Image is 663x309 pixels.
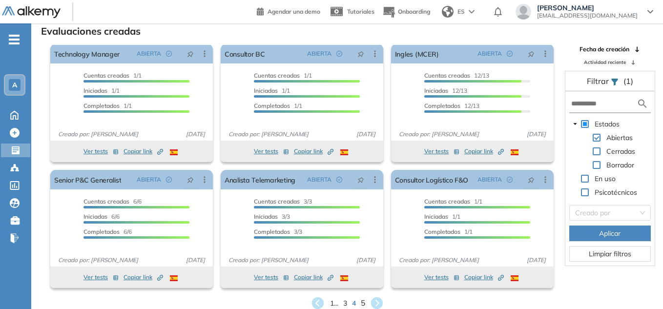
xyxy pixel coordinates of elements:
[442,6,454,18] img: world
[307,49,331,58] span: ABIERTA
[294,273,333,282] span: Copiar link
[83,87,120,94] span: 1/1
[254,102,302,109] span: 1/1
[589,248,631,259] span: Limpiar filtros
[187,176,194,184] span: pushpin
[528,50,535,58] span: pushpin
[187,50,194,58] span: pushpin
[424,228,473,235] span: 1/1
[83,271,119,283] button: Ver tests
[398,8,430,15] span: Onboarding
[595,188,637,197] span: Psicotécnicos
[606,147,635,156] span: Cerradas
[170,275,178,281] img: ESP
[395,170,468,189] a: Consultor Logístico F&O
[424,87,448,94] span: Iniciadas
[336,51,342,57] span: check-circle
[166,177,172,183] span: check-circle
[294,147,333,156] span: Copiar link
[336,177,342,183] span: check-circle
[350,172,372,187] button: pushpin
[254,145,289,157] button: Ver tests
[254,72,300,79] span: Cuentas creadas
[352,256,379,265] span: [DATE]
[180,172,201,187] button: pushpin
[54,44,120,63] a: Technology Manager
[254,198,312,205] span: 3/3
[254,102,290,109] span: Completados
[254,72,312,79] span: 1/1
[424,271,459,283] button: Ver tests
[225,170,295,189] a: Analista Telemarketing
[294,145,333,157] button: Copiar link
[2,6,61,19] img: Logo
[395,256,483,265] span: Creado por: [PERSON_NAME]
[225,256,312,265] span: Creado por: [PERSON_NAME]
[124,271,163,283] button: Copiar link
[83,213,107,220] span: Iniciadas
[507,51,513,57] span: check-circle
[604,159,636,171] span: Borrador
[595,120,620,128] span: Estados
[569,246,651,262] button: Limpiar filtros
[54,256,142,265] span: Creado por: [PERSON_NAME]
[469,10,475,14] img: arrow
[523,256,550,265] span: [DATE]
[382,1,430,22] button: Onboarding
[83,102,120,109] span: Completados
[83,228,120,235] span: Completados
[307,175,331,184] span: ABIERTA
[254,228,290,235] span: Completados
[424,102,479,109] span: 12/13
[340,149,348,155] img: ESP
[520,46,542,62] button: pushpin
[41,25,141,37] h3: Evaluaciones creadas
[83,213,120,220] span: 6/6
[254,213,278,220] span: Iniciadas
[254,87,278,94] span: Iniciadas
[599,228,621,239] span: Aplicar
[254,87,290,94] span: 1/1
[593,118,622,130] span: Estados
[254,213,290,220] span: 3/3
[83,145,119,157] button: Ver tests
[83,198,129,205] span: Cuentas creadas
[180,46,201,62] button: pushpin
[587,76,611,86] span: Filtrar
[83,87,107,94] span: Iniciadas
[9,39,20,41] i: -
[83,228,132,235] span: 6/6
[350,46,372,62] button: pushpin
[137,49,161,58] span: ABIERTA
[507,177,513,183] span: check-circle
[606,133,633,142] span: Abiertas
[523,130,550,139] span: [DATE]
[83,72,142,79] span: 1/1
[257,5,320,17] a: Agendar una demo
[254,271,289,283] button: Ver tests
[357,176,364,184] span: pushpin
[340,275,348,281] img: ESP
[124,147,163,156] span: Copiar link
[595,174,616,183] span: En uso
[347,8,374,15] span: Tutoriales
[464,145,504,157] button: Copiar link
[424,102,460,109] span: Completados
[511,149,518,155] img: ESP
[225,44,265,63] a: Consultor BC
[83,198,142,205] span: 6/6
[330,298,338,309] span: 1 ...
[606,161,634,169] span: Borrador
[457,7,465,16] span: ES
[424,213,448,220] span: Iniciadas
[424,145,459,157] button: Ver tests
[124,145,163,157] button: Copiar link
[268,8,320,15] span: Agendar una demo
[395,130,483,139] span: Creado por: [PERSON_NAME]
[424,198,470,205] span: Cuentas creadas
[360,298,365,309] span: 5
[580,45,629,54] span: Fecha de creación
[54,170,121,189] a: Senior P&C Generalist
[520,172,542,187] button: pushpin
[254,198,300,205] span: Cuentas creadas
